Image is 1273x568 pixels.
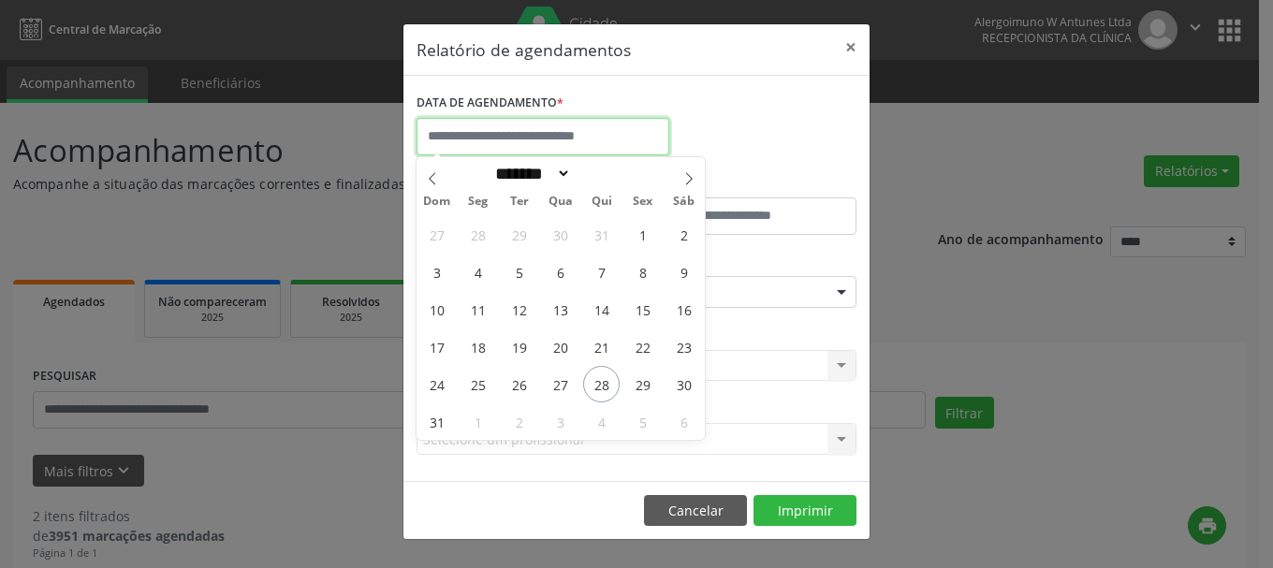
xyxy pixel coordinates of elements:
span: Setembro 2, 2025 [501,403,537,440]
button: Close [832,24,870,70]
span: Agosto 5, 2025 [501,254,537,290]
span: Agosto 4, 2025 [460,254,496,290]
span: Setembro 1, 2025 [460,403,496,440]
span: Julho 28, 2025 [460,216,496,253]
span: Agosto 13, 2025 [542,291,578,328]
h5: Relatório de agendamentos [417,37,631,62]
select: Month [489,164,571,183]
span: Agosto 7, 2025 [583,254,620,290]
span: Seg [458,196,499,208]
span: Agosto 25, 2025 [460,366,496,402]
span: Julho 27, 2025 [418,216,455,253]
span: Julho 29, 2025 [501,216,537,253]
span: Agosto 15, 2025 [624,291,661,328]
span: Agosto 22, 2025 [624,328,661,365]
span: Sáb [664,196,705,208]
span: Agosto 29, 2025 [624,366,661,402]
span: Agosto 14, 2025 [583,291,620,328]
span: Agosto 28, 2025 [583,366,620,402]
span: Agosto 27, 2025 [542,366,578,402]
span: Agosto 16, 2025 [666,291,702,328]
button: Cancelar [644,495,747,527]
span: Sex [622,196,664,208]
span: Setembro 6, 2025 [666,403,702,440]
span: Agosto 17, 2025 [418,328,455,365]
span: Agosto 10, 2025 [418,291,455,328]
span: Ter [499,196,540,208]
span: Agosto 2, 2025 [666,216,702,253]
span: Agosto 26, 2025 [501,366,537,402]
span: Agosto 23, 2025 [666,328,702,365]
span: Agosto 9, 2025 [666,254,702,290]
span: Agosto 1, 2025 [624,216,661,253]
span: Agosto 18, 2025 [460,328,496,365]
label: DATA DE AGENDAMENTO [417,89,563,118]
span: Julho 30, 2025 [542,216,578,253]
span: Agosto 24, 2025 [418,366,455,402]
span: Agosto 3, 2025 [418,254,455,290]
span: Setembro 4, 2025 [583,403,620,440]
input: Year [571,164,633,183]
span: Agosto 20, 2025 [542,328,578,365]
span: Setembro 3, 2025 [542,403,578,440]
span: Qui [581,196,622,208]
span: Dom [417,196,458,208]
span: Agosto 12, 2025 [501,291,537,328]
span: Qua [540,196,581,208]
span: Agosto 30, 2025 [666,366,702,402]
span: Setembro 5, 2025 [624,403,661,440]
label: ATÉ [641,168,856,197]
span: Agosto 19, 2025 [501,328,537,365]
button: Imprimir [754,495,856,527]
span: Agosto 6, 2025 [542,254,578,290]
span: Julho 31, 2025 [583,216,620,253]
span: Agosto 31, 2025 [418,403,455,440]
span: Agosto 11, 2025 [460,291,496,328]
span: Agosto 8, 2025 [624,254,661,290]
span: Agosto 21, 2025 [583,328,620,365]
